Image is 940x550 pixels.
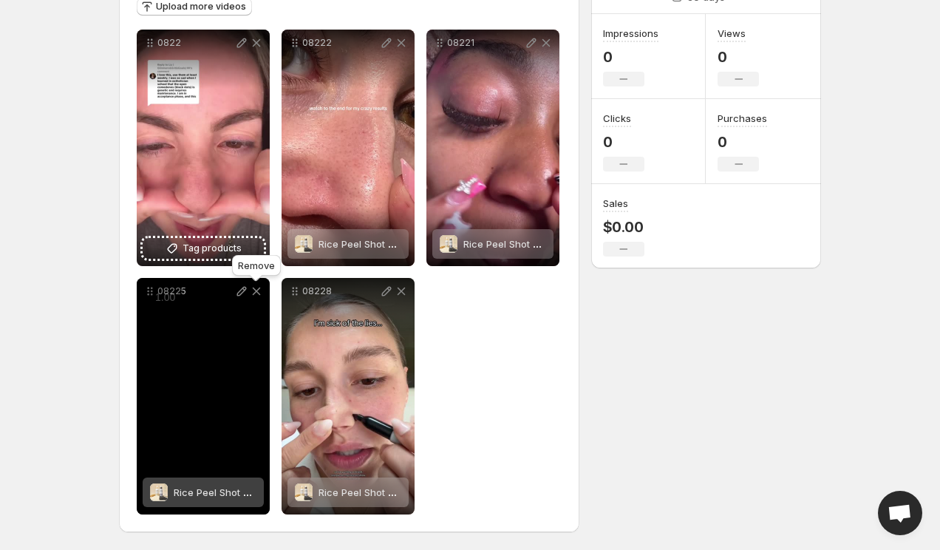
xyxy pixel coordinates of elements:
[302,285,379,297] p: 08228
[157,37,234,49] p: 0822
[302,37,379,49] p: 08222
[426,30,559,266] div: 08221Rice Peel Shot Ampoule™Rice Peel Shot Ampoule™
[447,37,524,49] p: 08221
[150,483,168,501] img: Rice Peel Shot Ampoule™
[603,111,631,126] h3: Clicks
[156,1,246,13] span: Upload more videos
[282,30,415,266] div: 08222Rice Peel Shot Ampoule™Rice Peel Shot Ampoule™
[295,483,313,501] img: Rice Peel Shot Ampoule™
[603,196,628,211] h3: Sales
[718,133,767,151] p: 0
[718,48,759,66] p: 0
[603,133,644,151] p: 0
[295,235,313,253] img: Rice Peel Shot Ampoule™
[137,278,270,515] div: 08225Rice Peel Shot Ampoule™Rice Peel Shot Ampoule™
[157,285,234,297] p: 08225
[463,238,579,250] span: Rice Peel Shot Ampoule™
[319,486,435,498] span: Rice Peel Shot Ampoule™
[143,238,264,259] button: Tag products
[319,238,435,250] span: Rice Peel Shot Ampoule™
[718,26,746,41] h3: Views
[174,486,290,498] span: Rice Peel Shot Ampoule™
[603,48,658,66] p: 0
[878,491,922,535] a: Open chat
[718,111,767,126] h3: Purchases
[137,30,270,266] div: 0822Tag products
[603,218,644,236] p: $0.00
[440,235,457,253] img: Rice Peel Shot Ampoule™
[183,241,242,256] span: Tag products
[282,278,415,515] div: 08228Rice Peel Shot Ampoule™Rice Peel Shot Ampoule™
[603,26,658,41] h3: Impressions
